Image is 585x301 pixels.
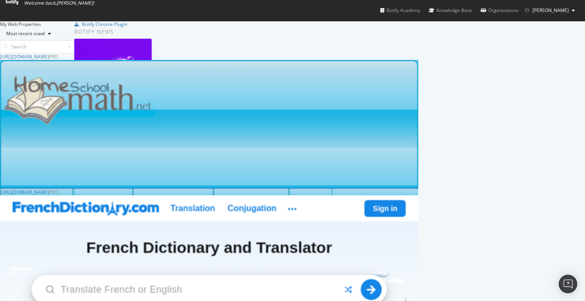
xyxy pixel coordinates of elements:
div: Open Intercom Messenger [559,275,577,293]
img: What Happens When ChatGPT Is Your Holiday Shopper? [74,39,152,100]
button: [PERSON_NAME] [518,4,581,17]
div: Pro [49,53,58,60]
a: Botify Chrome Plugin [74,21,127,27]
div: Botify Chrome Plugin [82,21,127,27]
span: John McLendon [532,7,569,14]
div: Organizations [481,7,518,14]
div: Knowledge Base [429,7,472,14]
div: Botify Academy [380,7,420,14]
div: Botify news [74,27,307,36]
div: Pro [49,189,58,195]
div: Most recent crawl [6,31,45,36]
